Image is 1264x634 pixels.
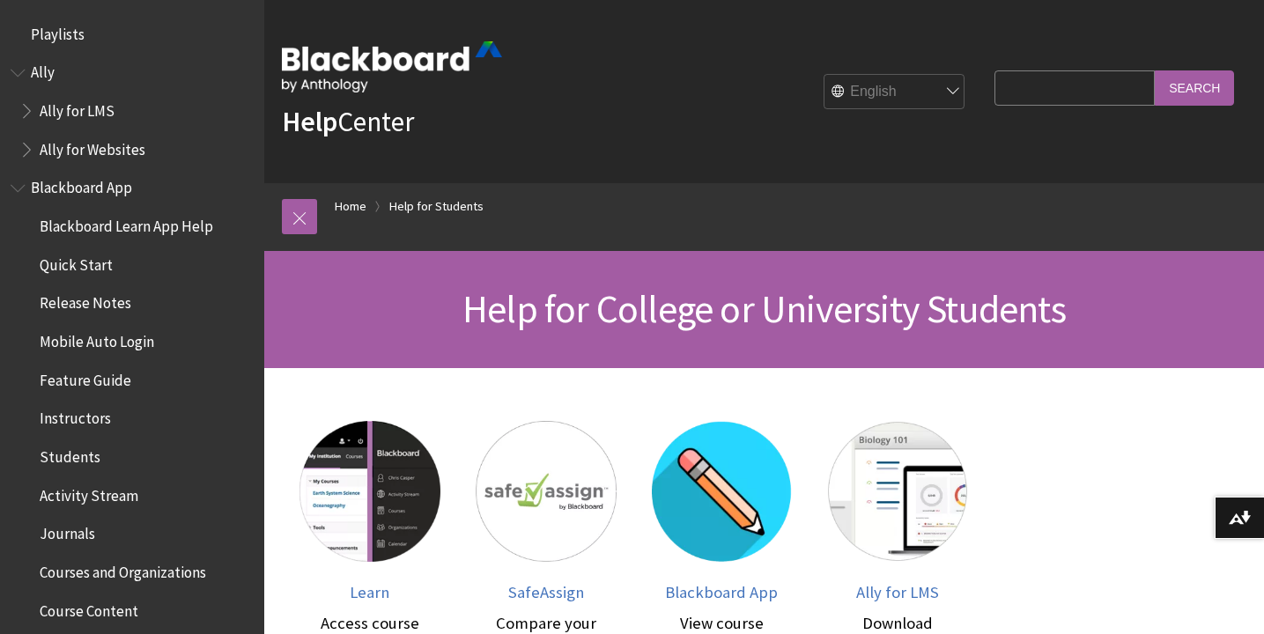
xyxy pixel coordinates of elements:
img: Learn [299,421,440,562]
a: Help for Students [389,195,484,217]
input: Search [1155,70,1234,105]
img: SafeAssign [476,421,617,562]
span: Blackboard App [31,173,132,197]
span: Release Notes [40,289,131,313]
strong: Help [282,104,337,139]
span: Course Content [40,596,138,620]
span: Learn [350,582,389,602]
span: Instructors [40,404,111,428]
span: Playlists [31,19,85,43]
img: Ally for LMS [827,421,968,562]
span: Ally [31,58,55,82]
span: Blackboard App [665,582,778,602]
span: Ally for LMS [856,582,939,602]
img: Blackboard by Anthology [282,41,502,92]
nav: Book outline for Anthology Ally Help [11,58,254,165]
span: Journals [40,520,95,543]
span: Ally for LMS [40,96,115,120]
span: Ally for Websites [40,135,145,158]
nav: Book outline for Playlists [11,19,254,49]
span: Students [40,442,100,466]
span: Quick Start [40,250,113,274]
select: Site Language Selector [824,75,965,110]
a: HelpCenter [282,104,414,139]
span: Blackboard Learn App Help [40,211,213,235]
span: Activity Stream [40,481,138,505]
span: Help for College or University Students [462,284,1066,333]
a: Home [335,195,366,217]
img: Blackboard App [652,421,793,562]
span: Feature Guide [40,365,131,389]
span: Courses and Organizations [40,557,206,581]
span: Mobile Auto Login [40,327,154,350]
span: SafeAssign [508,582,584,602]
